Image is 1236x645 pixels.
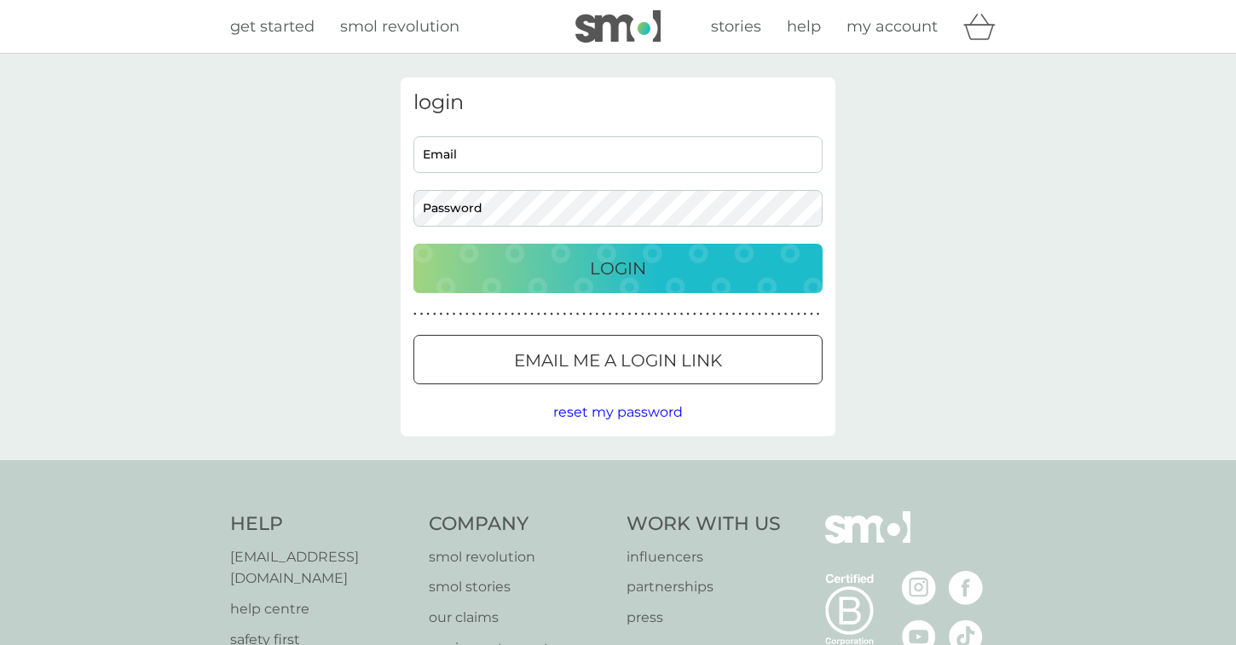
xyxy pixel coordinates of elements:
p: ● [810,310,813,319]
p: ● [420,310,424,319]
p: ● [602,310,605,319]
a: help centre [230,598,412,620]
a: stories [711,14,761,39]
p: ● [582,310,586,319]
a: influencers [627,546,781,568]
p: ● [628,310,632,319]
h4: Work With Us [627,511,781,538]
button: Login [413,244,823,293]
span: get started [230,17,315,36]
p: ● [777,310,781,319]
p: ● [517,310,521,319]
p: ● [713,310,716,319]
span: stories [711,17,761,36]
p: ● [634,310,638,319]
p: our claims [429,607,610,629]
p: ● [453,310,456,319]
p: ● [790,310,794,319]
p: ● [641,310,644,319]
p: ● [478,310,482,319]
button: Email me a login link [413,335,823,384]
img: visit the smol Instagram page [902,571,936,605]
span: my account [846,17,938,36]
p: ● [524,310,528,319]
p: ● [569,310,573,319]
p: ● [596,310,599,319]
p: ● [472,310,476,319]
p: ● [413,310,417,319]
p: ● [609,310,612,319]
h4: Company [429,511,610,538]
div: basket [963,9,1006,43]
p: ● [446,310,449,319]
p: Email me a login link [514,347,722,374]
a: smol stories [429,576,610,598]
p: ● [576,310,580,319]
p: ● [426,310,430,319]
a: smol revolution [429,546,610,568]
p: Login [590,255,646,282]
a: help [787,14,821,39]
p: ● [530,310,534,319]
p: ● [654,310,657,319]
h3: login [413,90,823,115]
p: ● [817,310,820,319]
p: ● [667,310,670,319]
p: ● [557,310,560,319]
p: ● [752,310,755,319]
p: ● [498,310,501,319]
p: ● [725,310,729,319]
p: ● [505,310,508,319]
img: smol [825,511,910,569]
img: visit the smol Facebook page [949,571,983,605]
p: ● [544,310,547,319]
span: help [787,17,821,36]
p: ● [745,310,748,319]
p: ● [700,310,703,319]
p: ● [706,310,709,319]
p: ● [732,310,736,319]
p: ● [719,310,722,319]
p: ● [758,310,761,319]
p: ● [492,310,495,319]
a: my account [846,14,938,39]
p: ● [615,310,618,319]
p: ● [797,310,800,319]
a: smol revolution [340,14,459,39]
h4: Help [230,511,412,538]
button: reset my password [553,401,683,423]
p: ● [771,310,774,319]
p: ● [673,310,677,319]
a: press [627,607,781,629]
p: ● [459,310,462,319]
a: get started [230,14,315,39]
p: ● [563,310,566,319]
p: ● [765,310,768,319]
p: ● [537,310,540,319]
p: ● [804,310,807,319]
p: ● [661,310,664,319]
a: partnerships [627,576,781,598]
a: [EMAIL_ADDRESS][DOMAIN_NAME] [230,546,412,590]
p: ● [686,310,690,319]
p: ● [680,310,684,319]
p: ● [433,310,436,319]
p: ● [511,310,514,319]
p: ● [784,310,788,319]
p: ● [621,310,625,319]
img: smol [575,10,661,43]
p: ● [738,310,742,319]
span: smol revolution [340,17,459,36]
p: ● [589,310,592,319]
p: ● [440,310,443,319]
p: ● [485,310,488,319]
p: ● [550,310,553,319]
p: ● [693,310,696,319]
p: ● [648,310,651,319]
